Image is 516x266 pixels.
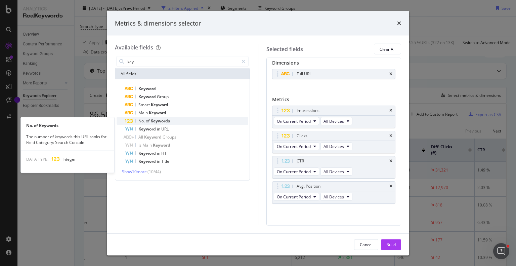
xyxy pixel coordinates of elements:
div: Selected fields [266,45,303,53]
span: in [157,158,161,164]
div: ClickstimesOn Current PeriodAll Devices [272,131,396,153]
button: On Current Period [274,142,319,150]
button: All Devices [320,167,352,176]
button: On Current Period [274,117,319,125]
iframe: Intercom live chat [493,243,509,259]
div: Full URL [297,71,311,77]
div: Available fields [115,44,153,51]
div: Full URLtimes [272,69,396,79]
span: of [146,118,150,124]
span: ( 10 / 44 ) [147,169,161,175]
div: Clicks [297,132,307,139]
span: Main [142,142,153,148]
div: times [389,109,392,113]
span: Is [138,142,142,148]
span: Keywords [150,118,170,124]
button: On Current Period [274,193,319,201]
span: Keyword [138,86,156,91]
span: Smart [138,102,151,108]
span: All Devices [324,143,344,149]
span: URL [161,126,169,132]
div: Build [386,241,396,247]
button: On Current Period [274,167,319,176]
button: All Devices [320,193,352,201]
span: On Current Period [277,168,311,174]
span: On Current Period [277,194,311,199]
div: Avg. Position [297,183,320,190]
button: Cancel [354,239,378,250]
div: Clear All [380,46,395,52]
span: All Devices [324,168,344,174]
div: times [397,19,401,28]
span: All Devices [324,118,344,124]
button: All Devices [320,117,352,125]
div: CTR [297,158,304,164]
span: in [157,126,161,132]
span: Keyword [144,134,163,140]
div: No. of Keywords [21,122,114,128]
div: times [389,159,392,163]
span: Title [161,158,169,164]
span: Group [157,94,169,100]
div: Avg. PositiontimesOn Current PeriodAll Devices [272,181,396,204]
span: All Devices [324,194,344,199]
button: All Devices [320,142,352,150]
span: No. [138,118,146,124]
div: All fields [115,69,250,79]
div: Metrics & dimensions selector [115,19,201,28]
div: times [389,184,392,188]
button: Clear All [374,44,401,54]
div: times [389,72,392,76]
span: Groups [163,134,176,140]
span: H1 [161,150,167,156]
span: Keyword [138,150,157,156]
div: Dimensions [272,60,396,69]
span: All [138,134,144,140]
span: On Current Period [277,143,311,149]
input: Search by field name [127,56,239,67]
span: Keyword [149,110,166,116]
span: Keyword [138,126,157,132]
span: Keyword [153,142,170,148]
div: modal [107,11,409,255]
span: Show 10 more [122,169,147,175]
span: Main [138,110,149,116]
div: CTRtimesOn Current PeriodAll Devices [272,156,396,179]
span: in [157,150,161,156]
div: Cancel [360,241,373,247]
span: On Current Period [277,118,311,124]
span: Keyword [151,102,168,108]
div: The number of keywords this URL ranks for. Field Category: Search Console [21,134,114,145]
div: Metrics [272,96,396,106]
div: ImpressionstimesOn Current PeriodAll Devices [272,106,396,128]
div: times [389,134,392,138]
button: Build [381,239,401,250]
div: Impressions [297,107,319,114]
span: Keyword [138,94,157,100]
span: Keyword [138,158,157,164]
